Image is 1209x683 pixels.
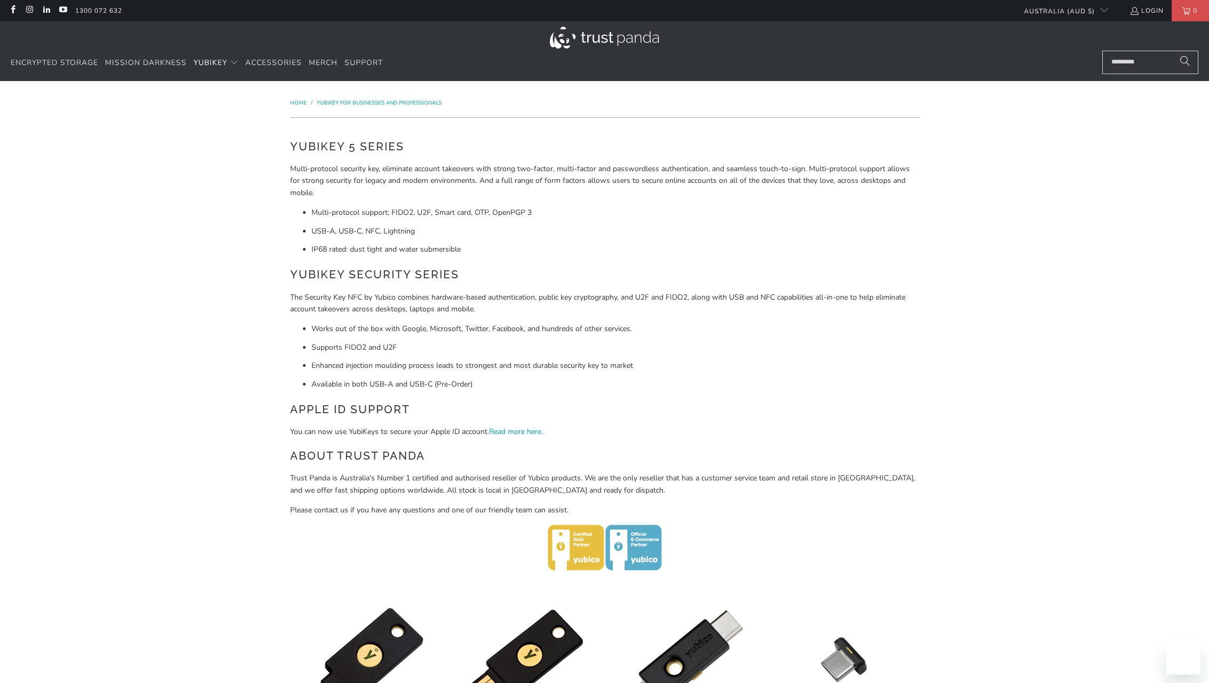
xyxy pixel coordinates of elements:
[311,99,313,107] span: /
[1102,51,1198,74] input: Search...
[11,58,98,68] span: Encrypted Storage
[8,6,17,15] a: Trust Panda Australia on Facebook
[194,58,227,68] span: YubiKey
[309,58,338,68] span: Merch
[317,99,442,107] a: YubiKey for Businesses and Professionals
[290,138,919,155] h2: YubiKey 5 Series
[290,401,919,418] h2: Apple ID Support
[11,51,98,76] a: Encrypted Storage
[311,323,919,335] li: Works out of the box with Google, Microsoft, Twitter, Facebook, and hundreds of other services.
[489,427,541,437] a: Read more here
[311,207,919,219] li: Multi-protocol support; FIDO2, U2F, Smart card, OTP, OpenPGP 3
[290,266,919,283] h2: YubiKey Security Series
[58,6,67,15] a: Trust Panda Australia on YouTube
[1172,51,1198,74] button: Search
[290,447,919,464] h2: About Trust Panda
[290,292,919,316] p: The Security Key NFC by Yubico combines hardware-based authentication, public key cryptography, a...
[290,504,919,516] p: Please contact us if you have any questions and one of our friendly team can assist.
[311,360,919,372] li: Enhanced injection moulding process leads to strongest and most durable security key to market
[311,226,919,237] li: USB-A, USB-C, NFC, Lightning
[290,99,307,107] span: Home
[290,99,308,107] a: Home
[1166,640,1200,674] iframe: Button to launch messaging window
[311,379,919,390] li: Available in both USB-A and USB-C (Pre-Order)
[11,51,383,76] nav: Translation missing: en.navigation.header.main_nav
[105,58,187,68] span: Mission Darkness
[290,472,919,496] p: Trust Panda is Australia's Number 1 certified and authorised reseller of Yubico products. We are ...
[194,51,238,76] summary: YubiKey
[245,58,302,68] span: Accessories
[1130,5,1164,17] a: Login
[550,27,659,49] img: Trust Panda Australia
[105,51,187,76] a: Mission Darkness
[25,6,34,15] a: Trust Panda Australia on Instagram
[75,5,122,17] a: 1300 072 632
[311,342,919,353] li: Supports FIDO2 and U2F
[345,51,383,76] a: Support
[311,244,919,255] li: IP68 rated: dust tight and water submersible
[309,51,338,76] a: Merch
[245,51,302,76] a: Accessories
[42,6,51,15] a: Trust Panda Australia on LinkedIn
[345,58,383,68] span: Support
[290,163,919,199] p: Multi-protocol security key, eliminate account takeovers with strong two-factor, multi-factor and...
[290,426,919,438] p: You can now use YubiKeys to secure your Apple ID account. .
